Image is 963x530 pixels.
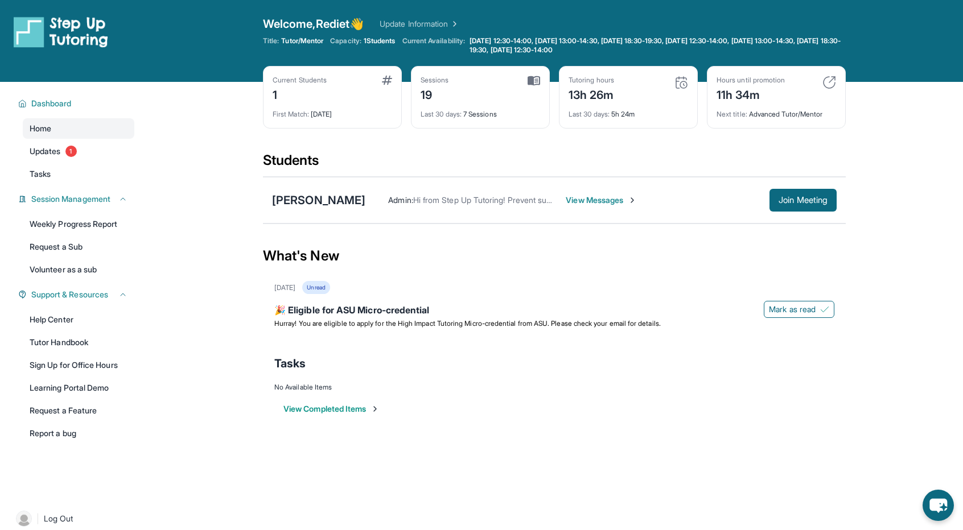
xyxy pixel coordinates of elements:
span: Hurray! You are eligible to apply for the High Impact Tutoring Micro-credential from ASU. Please ... [274,319,661,328]
a: Report a bug [23,423,134,444]
a: Request a Sub [23,237,134,257]
span: First Match : [273,110,309,118]
span: Join Meeting [779,197,828,204]
span: Log Out [44,513,73,524]
div: [PERSON_NAME] [272,192,365,208]
button: Join Meeting [769,189,837,212]
img: card [528,76,540,86]
div: 1 [273,85,327,103]
span: [DATE] 12:30-14:00, [DATE] 13:00-14:30, [DATE] 18:30-19:30, [DATE] 12:30-14:00, [DATE] 13:00-14:3... [470,36,843,55]
div: Unread [302,281,330,294]
a: Tasks [23,164,134,184]
button: Dashboard [27,98,127,109]
img: Chevron Right [448,18,459,30]
div: 13h 26m [569,85,614,103]
div: 11h 34m [717,85,785,103]
a: Request a Feature [23,400,134,421]
button: chat-button [923,490,954,521]
span: Welcome, Rediet 👋 [263,16,364,32]
img: user-img [16,511,32,527]
div: What's New [263,231,846,281]
button: View Completed Items [283,403,380,415]
img: Chevron-Right [628,196,637,205]
div: Hours until promotion [717,76,785,85]
button: Session Management [27,193,127,205]
span: Current Availability: [402,36,465,55]
a: Home [23,118,134,139]
span: Tutor/Mentor [281,36,323,45]
a: Volunteer as a sub [23,259,134,280]
button: Mark as read [764,301,834,318]
div: 7 Sessions [421,103,540,119]
a: [DATE] 12:30-14:00, [DATE] 13:00-14:30, [DATE] 18:30-19:30, [DATE] 12:30-14:00, [DATE] 13:00-14:3... [467,36,846,55]
span: View Messages [566,194,637,206]
span: 1 Students [364,36,396,45]
span: Last 30 days : [569,110,610,118]
div: 🎉 Eligible for ASU Micro-credential [274,303,834,319]
img: card [674,76,688,89]
div: Tutoring hours [569,76,614,85]
a: Learning Portal Demo [23,378,134,398]
div: Sessions [421,76,449,85]
div: Current Students [273,76,327,85]
span: Home [30,123,51,134]
div: [DATE] [273,103,392,119]
span: Last 30 days : [421,110,462,118]
span: Support & Resources [31,289,108,300]
span: Tasks [274,355,306,371]
span: Admin : [388,195,413,205]
div: No Available Items [274,383,834,392]
a: Update Information [380,18,459,30]
a: Help Center [23,309,134,330]
span: Title: [263,36,279,45]
a: Sign Up for Office Hours [23,355,134,375]
span: Next title : [717,110,747,118]
img: logo [14,16,108,48]
span: 1 [65,146,77,157]
a: Updates1 [23,141,134,162]
button: Support & Resources [27,289,127,300]
a: Weekly Progress Report [23,214,134,234]
img: card [822,76,836,89]
div: 19 [421,85,449,103]
span: Capacity: [330,36,361,45]
span: Session Management [31,193,110,205]
span: Mark as read [769,304,816,315]
span: | [36,512,39,525]
span: Dashboard [31,98,72,109]
a: Tutor Handbook [23,332,134,353]
img: Mark as read [820,305,829,314]
div: Students [263,151,846,176]
div: Advanced Tutor/Mentor [717,103,836,119]
span: Tasks [30,168,51,180]
span: Updates [30,146,61,157]
div: [DATE] [274,283,295,292]
div: 5h 24m [569,103,688,119]
img: card [382,76,392,85]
